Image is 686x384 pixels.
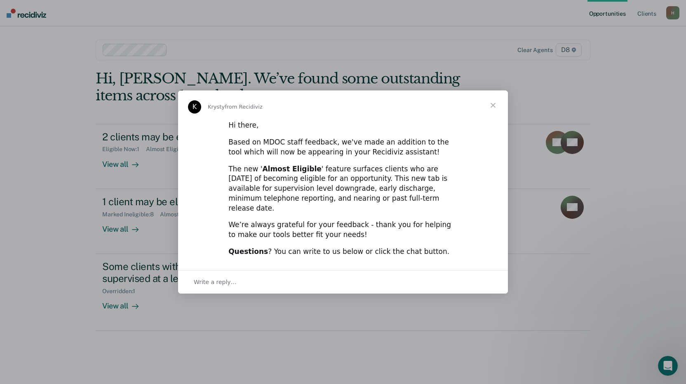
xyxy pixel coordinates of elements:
[225,104,263,110] span: from Recidiviz
[194,277,237,287] span: Write a reply…
[228,247,458,257] div: ? You can write to us below or click the chat button.
[478,90,508,120] span: Close
[208,104,225,110] span: Krysty
[188,100,201,114] div: Profile image for Krysty
[178,270,508,294] div: Open conversation and reply
[228,121,458,130] div: Hi there,
[228,137,458,157] div: Based on MDOC staff feedback, we've made an addition to the tool which will now be appearing in y...
[228,220,458,240] div: We’re always grateful for your feedback - thank you for helping to make our tools better fit your...
[228,164,458,213] div: The new ' ' feature surfaces clients who are [DATE] of becoming eligible for an opportunity. This...
[262,165,321,173] b: Almost Eligible
[228,247,268,256] b: Questions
